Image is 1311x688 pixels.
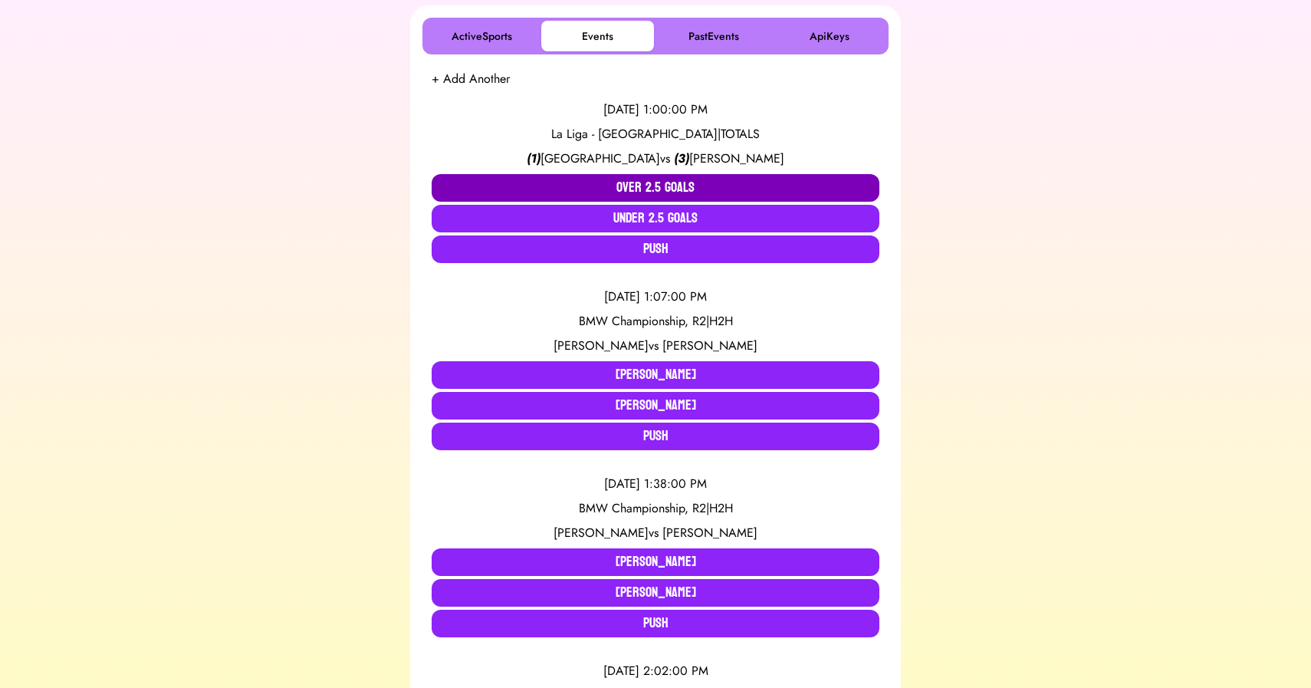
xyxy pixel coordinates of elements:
[432,662,879,680] div: [DATE] 2:02:00 PM
[432,150,879,168] div: vs
[662,337,757,354] span: [PERSON_NAME]
[432,288,879,306] div: [DATE] 1:07:00 PM
[432,205,879,232] button: Under 2.5 Goals
[432,475,879,493] div: [DATE] 1:38:00 PM
[657,21,770,51] button: PastEvents
[432,125,879,143] div: La Liga - [GEOGRAPHIC_DATA] | TOTALS
[432,579,879,607] button: [PERSON_NAME]
[432,524,879,542] div: vs
[432,610,879,637] button: Push
[527,150,540,167] span: ( 1 )
[432,100,879,119] div: [DATE] 1:00:00 PM
[432,312,879,331] div: BMW Championship, R2 | H2H
[432,174,879,202] button: Over 2.5 Goals
[773,21,886,51] button: ApiKeys
[432,361,879,389] button: [PERSON_NAME]
[432,392,879,420] button: [PERSON_NAME]
[554,524,649,542] span: [PERSON_NAME]
[432,548,879,576] button: [PERSON_NAME]
[432,423,879,450] button: Push
[674,150,689,167] span: ( 3 )
[432,70,510,88] button: + Add Another
[554,337,649,354] span: [PERSON_NAME]
[541,21,654,51] button: Events
[426,21,538,51] button: ActiveSports
[432,337,879,355] div: vs
[432,499,879,518] div: BMW Championship, R2 | H2H
[662,524,757,542] span: [PERSON_NAME]
[540,150,660,167] span: [GEOGRAPHIC_DATA]
[689,150,784,167] span: [PERSON_NAME]
[432,235,879,263] button: Push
